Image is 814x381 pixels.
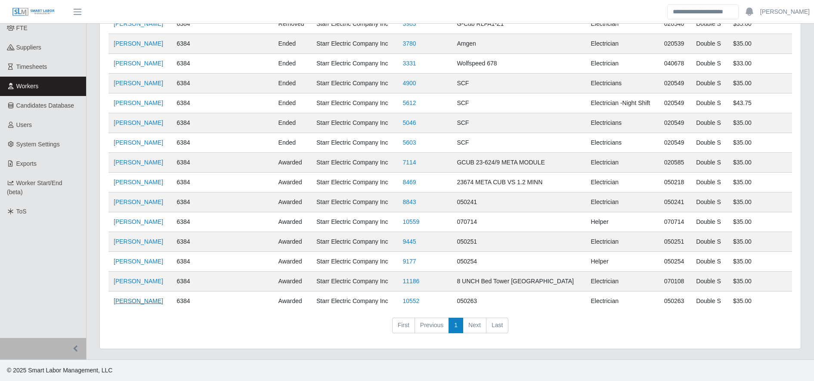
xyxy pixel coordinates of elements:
[171,113,212,133] td: 6384
[667,4,739,19] input: Search
[659,93,691,113] td: 020549
[452,173,585,192] td: 23674 META CUB VS 1.2 MINN
[273,133,311,153] td: ended
[114,40,163,47] a: [PERSON_NAME]
[585,252,659,272] td: Helper
[402,99,416,106] a: 5612
[402,40,416,47] a: 3780
[449,318,463,333] a: 1
[273,252,311,272] td: awarded
[452,192,585,212] td: 050241
[171,252,212,272] td: 6384
[728,14,792,34] td: $35.00
[402,20,416,27] a: 3983
[273,272,311,291] td: awarded
[16,63,47,70] span: Timesheets
[691,153,728,173] td: Double S
[273,212,311,232] td: awarded
[273,74,311,93] td: ended
[273,232,311,252] td: awarded
[12,7,55,17] img: SLM Logo
[16,141,60,148] span: System Settings
[728,153,792,173] td: $35.00
[402,159,416,166] a: 7114
[728,212,792,232] td: $35.00
[16,102,74,109] span: Candidates Database
[659,153,691,173] td: 020585
[452,232,585,252] td: 050251
[452,113,585,133] td: SCF
[311,113,398,133] td: Starr Electric Company Inc
[691,54,728,74] td: Double S
[171,232,212,252] td: 6384
[452,74,585,93] td: SCF
[585,93,659,113] td: Electrician -Night Shift
[171,272,212,291] td: 6384
[171,291,212,311] td: 6384
[273,93,311,113] td: ended
[114,119,163,126] a: [PERSON_NAME]
[311,153,398,173] td: Starr Electric Company Inc
[728,291,792,311] td: $35.00
[452,291,585,311] td: 050263
[659,192,691,212] td: 050241
[691,212,728,232] td: Double S
[728,173,792,192] td: $35.00
[402,179,416,186] a: 8469
[585,74,659,93] td: Electricians
[585,14,659,34] td: Electrician
[311,133,398,153] td: Starr Electric Company Inc
[585,291,659,311] td: Electrician
[273,113,311,133] td: ended
[7,180,62,195] span: Worker Start/End (beta)
[16,208,27,215] span: ToS
[659,252,691,272] td: 050254
[691,192,728,212] td: Double S
[7,367,112,374] span: © 2025 Smart Labor Management, LLC
[114,258,163,265] a: [PERSON_NAME]
[691,93,728,113] td: Double S
[273,14,311,34] td: removed
[452,54,585,74] td: Wolfspeed 678
[402,139,416,146] a: 5603
[311,252,398,272] td: Starr Electric Company Inc
[728,133,792,153] td: $35.00
[311,54,398,74] td: Starr Electric Company Inc
[585,113,659,133] td: Electricians
[171,133,212,153] td: 6384
[273,291,311,311] td: awarded
[402,198,416,205] a: 8843
[585,133,659,153] td: Electricians
[114,218,163,225] a: [PERSON_NAME]
[273,153,311,173] td: awarded
[171,153,212,173] td: 6384
[402,218,419,225] a: 10559
[585,192,659,212] td: Electrician
[311,173,398,192] td: Starr Electric Company Inc
[402,60,416,67] a: 3331
[114,60,163,67] a: [PERSON_NAME]
[728,113,792,133] td: $35.00
[728,54,792,74] td: $33.00
[728,34,792,54] td: $35.00
[171,14,212,34] td: 6384
[311,212,398,232] td: Starr Electric Company Inc
[659,212,691,232] td: 070714
[452,34,585,54] td: Amgen
[659,34,691,54] td: 020539
[402,119,416,126] a: 5046
[452,272,585,291] td: 8 UNCH Bed Tower [GEOGRAPHIC_DATA]
[114,99,163,106] a: [PERSON_NAME]
[114,80,163,87] a: [PERSON_NAME]
[273,34,311,54] td: ended
[659,113,691,133] td: 020549
[728,74,792,93] td: $35.00
[273,54,311,74] td: ended
[691,272,728,291] td: Double S
[659,74,691,93] td: 020549
[311,272,398,291] td: Starr Electric Company Inc
[585,173,659,192] td: Electrician
[728,192,792,212] td: $35.00
[452,93,585,113] td: SCF
[659,14,691,34] td: 020540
